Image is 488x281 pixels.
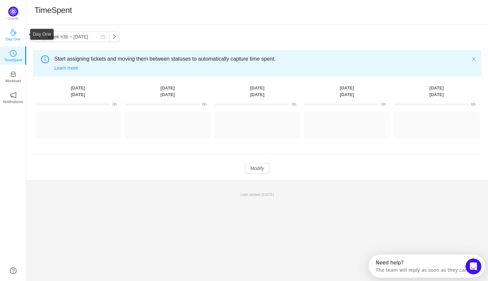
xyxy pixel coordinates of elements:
[43,31,109,42] input: Select a week
[465,258,481,274] iframe: Intercom live chat
[292,102,296,107] span: 0h
[262,192,274,197] span: [DATE]
[392,84,481,98] th: [DATE] [DATE]
[241,192,274,197] span: Last update:
[10,71,17,78] i: icon: inbox
[471,102,475,107] span: 0h
[245,163,269,174] button: Modify
[471,57,476,61] i: icon: close
[10,92,17,98] i: icon: notification
[381,102,386,107] span: 0h
[369,254,485,278] iframe: Intercom live chat discovery launcher
[8,7,18,17] img: Quantify
[5,78,21,84] p: Workload
[7,6,99,11] div: Need help?
[101,34,105,39] i: icon: calendar
[41,55,49,63] i: icon: info-circle
[10,29,17,36] i: icon: coffee
[10,73,17,80] a: icon: inboxWorkload
[471,55,476,63] button: icon: close
[34,5,72,15] h1: TimeSpent
[6,36,20,42] p: Day One
[113,102,117,107] span: 0h
[302,84,392,98] th: [DATE] [DATE]
[212,84,302,98] th: [DATE] [DATE]
[4,57,22,63] p: TimeSpent
[33,31,44,42] button: icon: left
[10,94,17,100] a: icon: notificationNotifications
[7,11,99,18] div: The team will reply as soon as they can
[8,17,19,21] p: Quantify
[54,65,78,71] a: Learn more
[10,50,17,57] i: icon: clock-circle
[10,267,17,274] a: icon: question-circle
[54,55,471,63] span: Start assigning tickets and moving them between statuses to automatically capture time spent.
[3,3,119,21] div: Open Intercom Messenger
[33,84,123,98] th: [DATE] [DATE]
[123,84,213,98] th: [DATE] [DATE]
[109,31,120,42] button: icon: right
[10,31,17,38] a: icon: coffeeDay One
[3,99,23,105] p: Notifications
[10,52,17,59] a: icon: clock-circleTimeSpent
[202,102,206,107] span: 0h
